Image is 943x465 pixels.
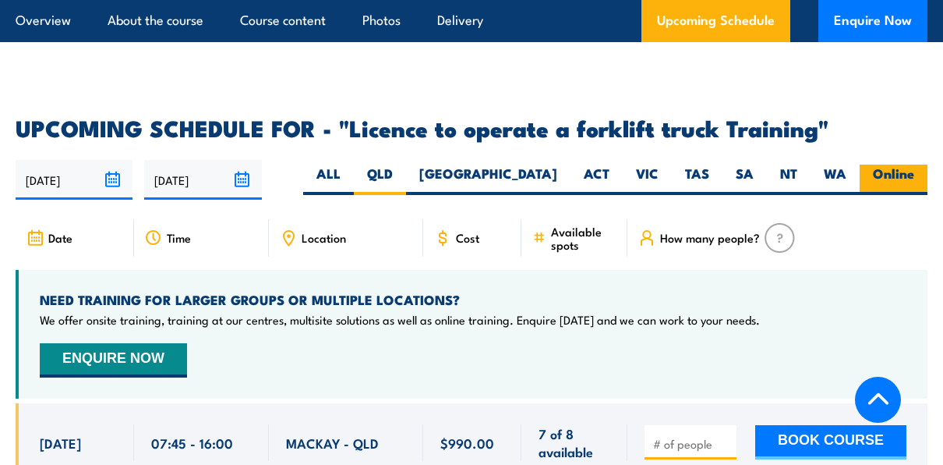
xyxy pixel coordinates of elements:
button: BOOK COURSE [755,425,906,460]
span: How many people? [660,231,760,244]
span: Time [167,231,191,244]
label: VIC [623,165,672,195]
label: Online [860,165,927,195]
label: WA [811,165,860,195]
span: Cost [456,231,479,244]
span: 7 of 8 available [539,424,610,461]
input: From date [16,160,132,200]
span: [DATE] [40,434,81,452]
span: Location [302,231,346,244]
label: TAS [672,165,722,195]
label: ACT [570,165,623,195]
label: [GEOGRAPHIC_DATA] [406,165,570,195]
input: # of people [653,436,731,452]
label: ALL [303,165,354,195]
span: MACKAY - QLD [286,434,379,452]
label: SA [722,165,767,195]
label: QLD [354,165,406,195]
input: To date [144,160,261,200]
h4: NEED TRAINING FOR LARGER GROUPS OR MULTIPLE LOCATIONS? [40,291,760,308]
span: 07:45 - 16:00 [151,434,233,452]
h2: UPCOMING SCHEDULE FOR - "Licence to operate a forklift truck Training" [16,117,927,137]
button: ENQUIRE NOW [40,343,187,378]
label: NT [767,165,811,195]
p: We offer onsite training, training at our centres, multisite solutions as well as online training... [40,312,760,328]
span: Available spots [551,225,616,251]
span: Date [48,231,72,244]
span: $990.00 [440,434,494,452]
